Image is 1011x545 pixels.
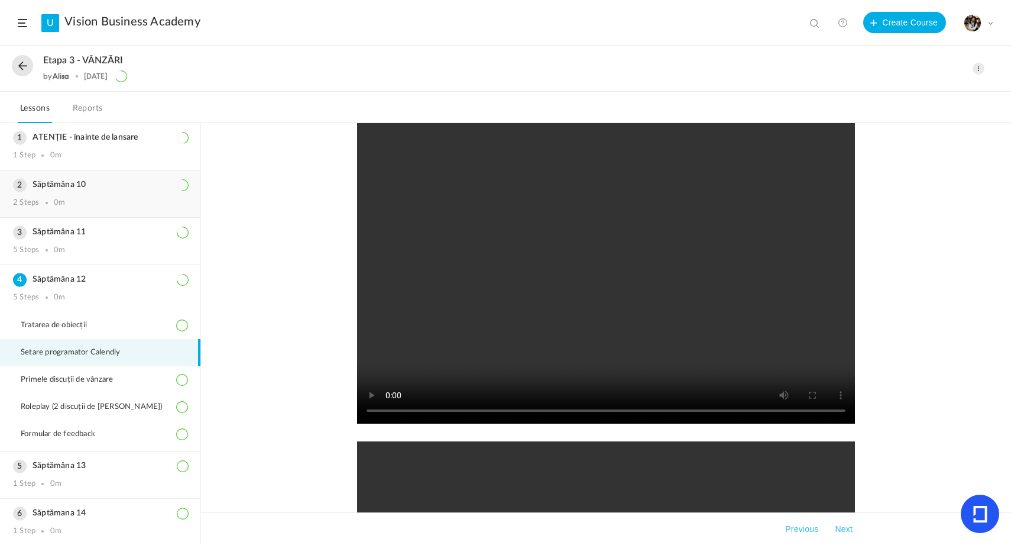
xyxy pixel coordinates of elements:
[43,55,123,66] span: Etapa 3 - VÂNZĂRI
[84,72,108,80] div: [DATE]
[13,461,187,471] h3: Săptămâna 13
[863,12,946,33] button: Create Course
[13,527,35,536] div: 1 Step
[43,72,69,80] div: by
[832,522,855,536] button: Next
[53,72,70,80] a: Alisa
[18,101,52,123] a: Lessons
[70,101,105,123] a: Reports
[50,479,61,489] div: 0m
[50,151,61,160] div: 0m
[21,321,102,330] span: Tratarea de obiecții
[21,430,110,439] span: Formular de feedback
[54,246,65,255] div: 0m
[13,198,39,208] div: 2 Steps
[13,246,39,255] div: 5 Steps
[13,479,35,489] div: 1 Step
[964,15,981,31] img: tempimagehs7pti.png
[50,527,61,536] div: 0m
[13,133,187,143] h3: ATENȚIE - înainte de lansare
[64,15,200,29] a: Vision Business Academy
[21,402,177,412] span: Roleplay (2 discuții de [PERSON_NAME])
[783,522,821,536] button: Previous
[41,14,59,32] a: U
[13,293,39,302] div: 5 Steps
[54,293,65,302] div: 0m
[13,227,187,237] h3: Săptămâna 11
[21,375,128,385] span: Primele discuții de vânzare
[13,275,187,285] h3: Săptămâna 12
[13,151,35,160] div: 1 Step
[21,348,135,357] span: Setare programator Calendly
[13,508,187,518] h3: Săptămana 14
[13,180,187,190] h3: Săptămâna 10
[54,198,65,208] div: 0m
